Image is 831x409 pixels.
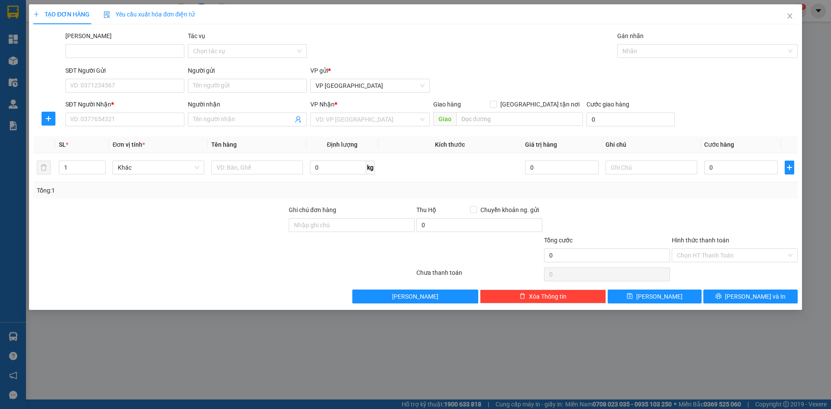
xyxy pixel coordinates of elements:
[65,32,112,39] label: Mã ĐH
[311,101,335,108] span: VP Nhận
[785,161,794,174] button: plus
[33,11,90,18] span: TẠO ĐƠN HÀNG
[289,206,336,213] label: Ghi chú đơn hàng
[311,66,430,75] div: VP gửi
[289,218,415,232] input: Ghi chú đơn hàng
[608,290,702,303] button: save[PERSON_NAME]
[602,136,701,153] th: Ghi chú
[786,13,793,19] span: close
[519,293,525,300] span: delete
[586,101,629,108] label: Cước giao hàng
[433,112,456,126] span: Giao
[704,290,798,303] button: printer[PERSON_NAME] và In
[59,141,66,148] span: SL
[435,141,465,148] span: Kích thước
[627,293,633,300] span: save
[672,237,729,244] label: Hình thức thanh toán
[366,161,375,174] span: kg
[353,290,479,303] button: [PERSON_NAME]
[188,32,205,39] label: Tác vụ
[65,100,184,109] div: SĐT Người Nhận
[33,11,39,17] span: plus
[586,113,675,126] input: Cước giao hàng
[65,44,184,58] input: Mã ĐH
[617,32,644,39] label: Gán nhãn
[211,161,303,174] input: VD: Bàn, Ghế
[113,141,145,148] span: Đơn vị tính
[433,101,461,108] span: Giao hàng
[118,161,200,174] span: Khác
[456,112,583,126] input: Dọc đường
[42,115,55,122] span: plus
[37,186,321,195] div: Tổng: 1
[415,268,543,283] div: Chưa thanh toán
[525,161,599,174] input: 0
[715,293,721,300] span: printer
[316,79,425,92] span: VP Đà Lạt
[103,11,110,18] img: icon
[103,11,195,18] span: Yêu cầu xuất hóa đơn điện tử
[211,141,237,148] span: Tên hàng
[778,4,802,29] button: Close
[42,112,55,126] button: plus
[188,100,307,109] div: Người nhận
[480,290,606,303] button: deleteXóa Thông tin
[393,292,439,301] span: [PERSON_NAME]
[544,237,573,244] span: Tổng cước
[188,66,307,75] div: Người gửi
[477,205,542,215] span: Chuyển khoản ng. gửi
[606,161,698,174] input: Ghi Chú
[295,116,302,123] span: user-add
[786,164,794,171] span: plus
[416,206,436,213] span: Thu Hộ
[497,100,583,109] span: [GEOGRAPHIC_DATA] tận nơi
[525,141,557,148] span: Giá trị hàng
[65,66,184,75] div: SĐT Người Gửi
[725,292,786,301] span: [PERSON_NAME] và In
[704,141,734,148] span: Cước hàng
[327,141,358,148] span: Định lượng
[529,292,567,301] span: Xóa Thông tin
[637,292,683,301] span: [PERSON_NAME]
[37,161,51,174] button: delete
